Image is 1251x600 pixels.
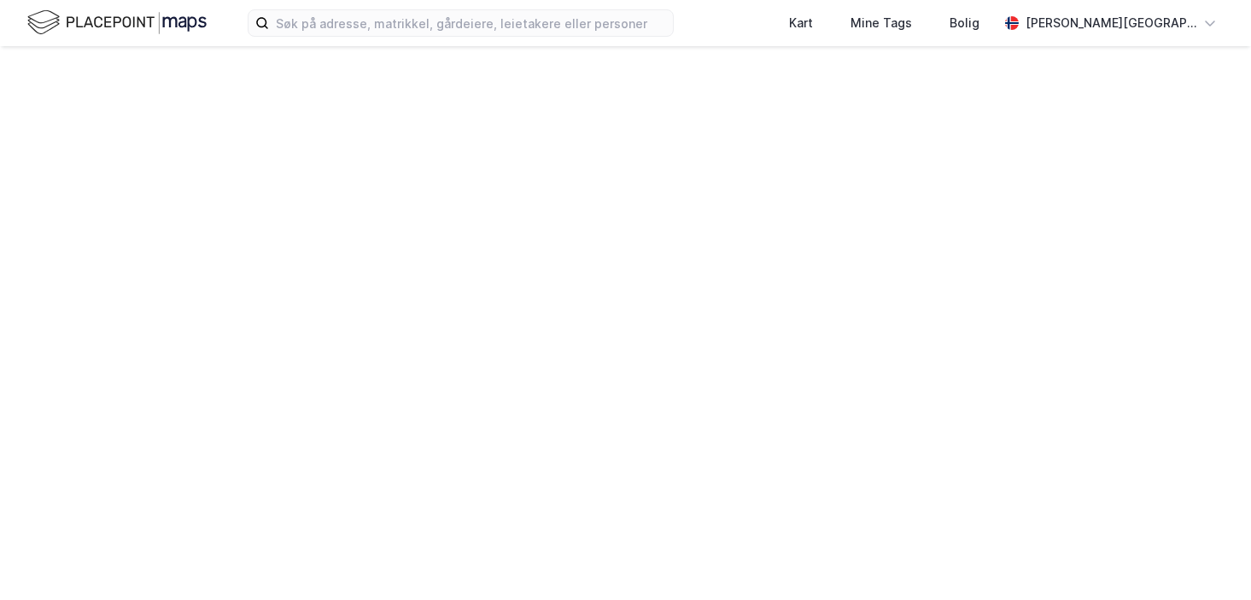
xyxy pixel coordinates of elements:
input: Søk på adresse, matrikkel, gårdeiere, leietakere eller personer [269,10,673,36]
div: [PERSON_NAME][GEOGRAPHIC_DATA] [1026,13,1196,33]
div: Mine Tags [851,13,912,33]
div: Bolig [950,13,979,33]
div: Kart [789,13,813,33]
img: logo.f888ab2527a4732fd821a326f86c7f29.svg [27,8,207,38]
